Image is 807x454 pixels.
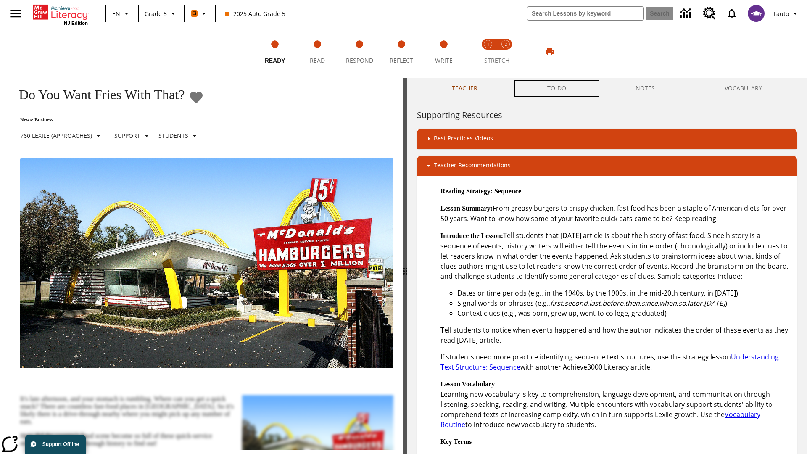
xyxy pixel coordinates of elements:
[417,78,797,98] div: Instructional Panel Tabs
[589,298,601,308] em: last
[550,298,563,308] em: first
[690,78,797,98] button: VOCABULARY
[265,57,285,64] span: Ready
[527,7,643,20] input: search field
[773,9,789,18] span: Tauto
[112,9,120,18] span: EN
[564,298,588,308] em: second
[457,288,790,298] li: Dates or time periods (e.g., in the 1940s, by the 1900s, in the mid-20th century, in [DATE])
[293,29,341,75] button: Read step 2 of 5
[42,441,79,447] span: Support Offline
[419,29,468,75] button: Write step 5 of 5
[440,203,790,224] p: From greasy burgers to crispy chicken, fast food has been a staple of American diets for over 50 ...
[158,131,188,140] p: Students
[407,78,807,454] div: activity
[440,187,493,195] strong: Reading Strategy:
[748,5,765,22] img: avatar image
[434,134,493,144] p: Best Practices Videos
[114,131,140,140] p: Support
[493,29,518,75] button: Stretch Respond step 2 of 2
[641,298,658,308] em: since
[659,298,677,308] em: when
[251,29,299,75] button: Ready step 1 of 5
[111,128,155,143] button: Scaffolds, Support
[108,6,135,21] button: Language: EN, Select a language
[192,8,196,18] span: B
[440,352,790,372] p: If students need more practice identifying sequence text structures, use the strategy lesson with...
[770,6,804,21] button: Profile/Settings
[417,108,797,122] h6: Supporting Resources
[494,187,521,195] strong: Sequence
[346,56,373,64] span: Respond
[403,78,407,454] div: Press Enter or Spacebar and then press right and left arrow keys to move the slider
[377,29,426,75] button: Reflect step 4 of 5
[698,2,721,25] a: Resource Center, Will open in new tab
[675,2,698,25] a: Data Center
[187,6,212,21] button: Boost Class color is orange. Change class color
[743,3,770,24] button: Select a new avatar
[704,298,725,308] em: [DATE]
[33,3,88,26] div: Home
[20,158,393,368] img: One of the first McDonald's stores, with the iconic red sign and golden arches.
[602,298,623,308] em: before
[512,78,601,98] button: TO-DO
[17,128,107,143] button: Select Lexile, 760 Lexile (Approaches)
[505,42,507,47] text: 2
[484,56,509,64] span: STRETCH
[440,438,472,445] strong: Key Terms
[310,56,325,64] span: Read
[457,308,790,318] li: Context clues (e.g., was born, grew up, went to college, graduated)
[440,379,790,430] p: Learning new vocabulary is key to comprehension, language development, and communication through ...
[476,29,500,75] button: Stretch Read step 1 of 2
[625,298,640,308] em: then
[3,1,28,26] button: Open side menu
[189,90,204,105] button: Add to Favorites - Do You Want Fries With That?
[440,230,790,281] p: Tell students that [DATE] article is about the history of fast food. Since history is a sequence ...
[440,205,493,212] strong: Lesson Summary:
[536,44,563,59] button: Print
[10,87,185,103] h1: Do You Want Fries With That?
[155,128,203,143] button: Select Student
[440,232,503,239] strong: Introduce the Lesson:
[20,131,92,140] p: 760 Lexile (Approaches)
[390,56,413,64] span: Reflect
[141,6,182,21] button: Grade: Grade 5, Select a grade
[417,156,797,176] div: Teacher Recommendations
[440,380,495,388] strong: Lesson Vocabulary
[64,21,88,26] span: NJ Edition
[25,435,86,454] button: Support Offline
[601,78,690,98] button: NOTES
[457,298,790,308] li: Signal words or phrases (e.g., , , , , , , , , , )
[678,298,686,308] em: so
[487,42,489,47] text: 1
[721,3,743,24] a: Notifications
[145,9,167,18] span: Grade 5
[335,29,384,75] button: Respond step 3 of 5
[417,78,512,98] button: Teacher
[434,161,511,171] p: Teacher Recommendations
[688,298,702,308] em: later
[435,56,453,64] span: Write
[417,129,797,149] div: Best Practices Videos
[10,117,204,123] p: News: Business
[225,9,285,18] span: 2025 Auto Grade 5
[440,325,790,345] p: Tell students to notice when events happened and how the author indicates the order of these even...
